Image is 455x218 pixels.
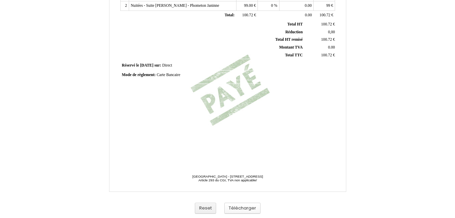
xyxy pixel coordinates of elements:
span: Réservé le [122,63,139,68]
span: 100.72 [321,37,332,42]
span: Total TTC [285,53,303,57]
span: 0,00 [328,30,335,34]
span: Montant TVA [279,45,303,50]
button: Reset [195,203,216,214]
span: 0.00 [305,3,312,8]
span: 99.00 [244,3,253,8]
span: 100.72 [321,53,332,57]
td: € [304,51,336,59]
button: Télécharger [224,203,261,214]
span: 99 [326,3,330,8]
span: Nuitées - Suite [PERSON_NAME] - Phometon Janinne [131,3,219,8]
span: Carte Bancaire [157,73,180,77]
td: € [304,36,336,44]
span: Total: [225,13,234,17]
span: 100.72 [319,13,330,17]
td: € [236,11,257,20]
span: Article 293 du CGI, TVA non applicable/ [199,178,257,182]
span: Mode de règlement: [122,73,156,77]
td: € [314,11,335,20]
span: Total HT [287,22,303,26]
span: 100.72 [242,13,253,17]
span: Total HT remisé [275,37,303,42]
span: 0.00 [305,13,312,17]
span: 100.72 [321,22,332,26]
span: Réduction [285,30,303,34]
td: € [304,21,336,28]
span: 0 [271,3,273,8]
td: % [258,1,279,11]
td: € [236,1,257,11]
span: 0.00 [328,45,335,50]
span: Direct [162,63,172,68]
span: [DATE] [140,63,153,68]
td: 2 [120,1,129,11]
span: [GEOGRAPHIC_DATA] - [STREET_ADDRESS] [192,175,263,178]
td: € [314,1,335,11]
span: sur: [154,63,161,68]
